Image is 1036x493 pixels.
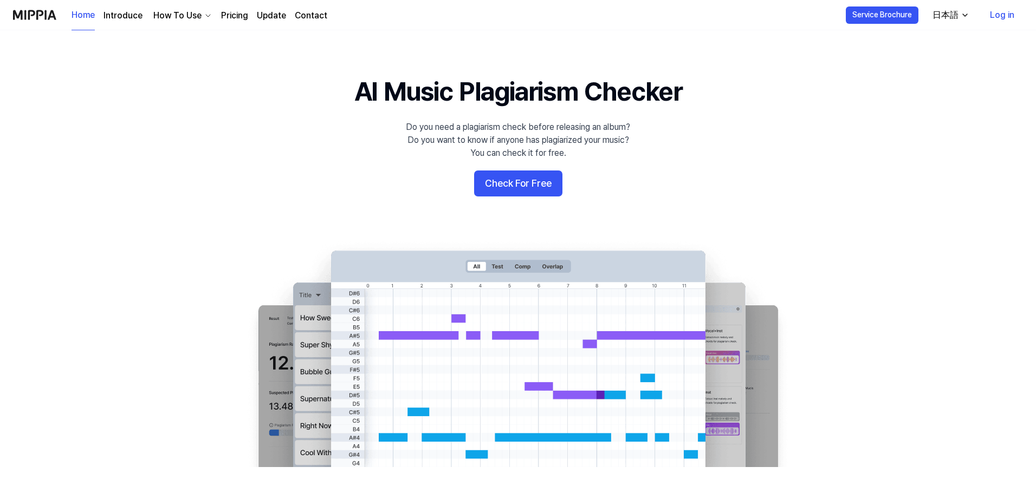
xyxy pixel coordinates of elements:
[846,6,918,24] button: Service Brochure
[257,9,286,22] a: Update
[924,4,976,26] button: 日本語
[221,9,248,22] a: Pricing
[103,9,143,22] a: Introduce
[151,9,204,22] div: How To Use
[151,9,212,22] button: How To Use
[930,9,961,22] div: 日本語
[236,240,800,467] img: main Image
[406,121,630,160] div: Do you need a plagiarism check before releasing an album? Do you want to know if anyone has plagi...
[295,9,327,22] a: Contact
[72,1,95,30] a: Home
[474,170,562,196] button: Check For Free
[354,74,682,110] h1: AI Music Plagiarism Checker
